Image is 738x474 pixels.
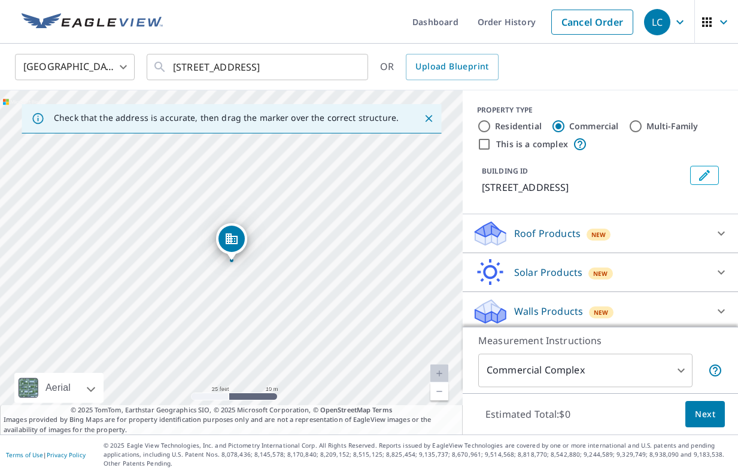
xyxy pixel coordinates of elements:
[421,111,436,126] button: Close
[569,120,619,132] label: Commercial
[496,138,568,150] label: This is a complex
[406,54,498,80] a: Upload Blueprint
[495,120,542,132] label: Residential
[380,54,499,80] div: OR
[47,451,86,459] a: Privacy Policy
[430,382,448,400] a: Current Level 20, Zoom Out
[372,405,392,414] a: Terms
[482,166,528,176] p: BUILDING ID
[15,50,135,84] div: [GEOGRAPHIC_DATA]
[14,373,104,403] div: Aerial
[478,354,693,387] div: Commercial Complex
[476,401,580,427] p: Estimated Total: $0
[708,363,722,378] span: Each building may require a separate measurement report; if so, your account will be billed per r...
[685,401,725,428] button: Next
[593,269,608,278] span: New
[472,258,728,287] div: Solar ProductsNew
[173,50,344,84] input: Search by address or latitude-longitude
[6,451,86,458] p: |
[415,59,488,74] span: Upload Blueprint
[482,180,685,195] p: [STREET_ADDRESS]
[22,13,163,31] img: EV Logo
[216,223,247,260] div: Dropped pin, building 1, Commercial property, 3624 50th St Lubbock, TX 79413
[472,297,728,326] div: Walls ProductsNew
[430,364,448,382] a: Current Level 20, Zoom In Disabled
[514,265,582,279] p: Solar Products
[695,407,715,422] span: Next
[71,405,392,415] span: © 2025 TomTom, Earthstar Geographics SIO, © 2025 Microsoft Corporation, ©
[594,308,609,317] span: New
[104,441,732,468] p: © 2025 Eagle View Technologies, Inc. and Pictometry International Corp. All Rights Reserved. Repo...
[477,105,724,116] div: PROPERTY TYPE
[6,451,43,459] a: Terms of Use
[320,405,370,414] a: OpenStreetMap
[514,226,581,241] p: Roof Products
[591,230,606,239] span: New
[646,120,698,132] label: Multi-Family
[690,166,719,185] button: Edit building 1
[551,10,633,35] a: Cancel Order
[514,304,583,318] p: Walls Products
[42,373,74,403] div: Aerial
[478,333,722,348] p: Measurement Instructions
[472,219,728,248] div: Roof ProductsNew
[644,9,670,35] div: LC
[54,113,399,123] p: Check that the address is accurate, then drag the marker over the correct structure.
